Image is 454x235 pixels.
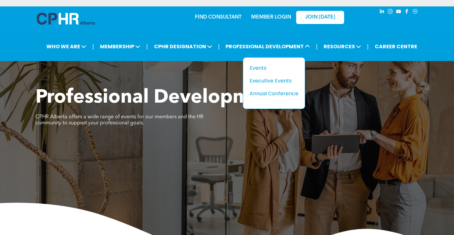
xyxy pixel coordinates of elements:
span: MEMBERSHIP [98,41,142,52]
span: Professional Development [35,88,281,107]
span: PROFESSIONAL DEVELOPMENT [224,41,312,52]
li: | [146,40,148,53]
a: Events [250,64,298,72]
a: instagram [387,8,394,17]
a: linkedin [379,8,386,17]
span: CPHR Alberta offers a wide range of events for our members and the HR community to support your p... [35,114,204,126]
span: CPHR DESIGNATION [152,41,214,52]
li: | [316,40,318,53]
span: RESOURCES [322,41,363,52]
img: A blue and white logo for cp alberta [37,13,95,25]
a: Annual Conference [250,90,298,98]
span: JOIN [DATE] [305,14,335,20]
div: Annual Conference [250,90,294,98]
a: facebook [404,8,411,17]
a: JOIN [DATE] [296,11,344,24]
a: youtube [395,8,402,17]
a: Executive Events [250,77,298,85]
div: Events [250,64,294,72]
li: | [367,40,369,53]
a: MEMBER LOGIN [251,15,291,20]
span: WHO WE ARE [44,41,88,52]
a: Social network [412,8,419,17]
a: FIND CONSULTANT [195,15,242,20]
li: | [92,40,94,53]
a: CAREER CENTRE [373,41,419,52]
div: Executive Events [250,77,294,85]
li: | [218,40,220,53]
